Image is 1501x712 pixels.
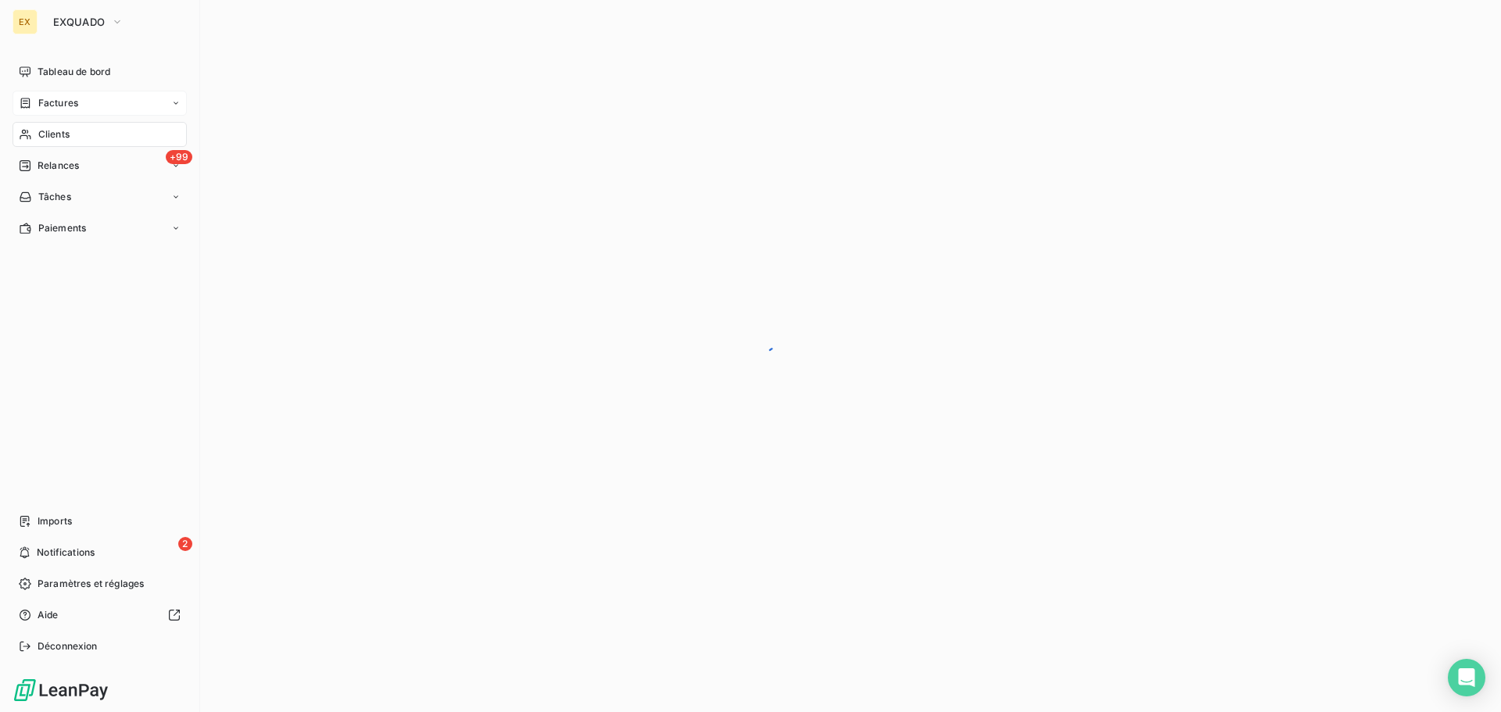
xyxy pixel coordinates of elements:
span: Tâches [38,190,71,204]
span: Paramètres et réglages [38,577,144,591]
div: EX [13,9,38,34]
span: Déconnexion [38,639,98,653]
span: 2 [178,537,192,551]
span: EXQUADO [53,16,105,28]
span: Factures [38,96,78,110]
a: Imports [13,509,187,534]
a: Factures [13,91,187,116]
a: Aide [13,603,187,628]
a: Tâches [13,184,187,209]
span: Notifications [37,546,95,560]
a: +99Relances [13,153,187,178]
span: Relances [38,159,79,173]
a: Paiements [13,216,187,241]
span: Aide [38,608,59,622]
a: Clients [13,122,187,147]
span: Paiements [38,221,86,235]
span: +99 [166,150,192,164]
span: Tableau de bord [38,65,110,79]
span: Imports [38,514,72,528]
a: Tableau de bord [13,59,187,84]
img: Logo LeanPay [13,678,109,703]
span: Clients [38,127,70,141]
div: Open Intercom Messenger [1448,659,1485,696]
a: Paramètres et réglages [13,571,187,596]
